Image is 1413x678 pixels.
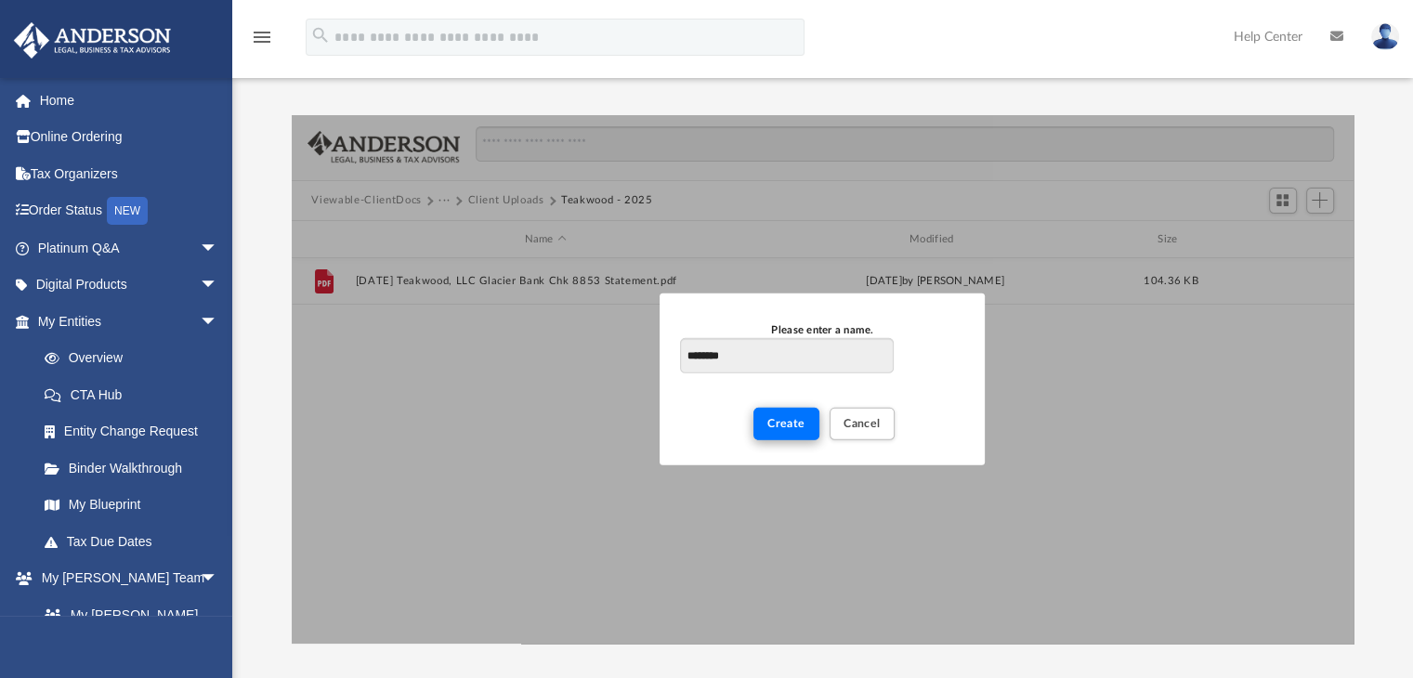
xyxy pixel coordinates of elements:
[13,155,246,192] a: Tax Organizers
[26,340,246,377] a: Overview
[13,267,246,304] a: Digital Productsarrow_drop_down
[13,192,246,230] a: Order StatusNEW
[8,22,177,59] img: Anderson Advisors Platinum Portal
[767,418,805,429] span: Create
[13,82,246,119] a: Home
[200,560,237,598] span: arrow_drop_down
[26,413,246,450] a: Entity Change Request
[13,560,237,597] a: My [PERSON_NAME] Teamarrow_drop_down
[753,408,819,440] button: Create
[251,35,273,48] a: menu
[830,408,895,440] button: Cancel
[26,376,246,413] a: CTA Hub
[13,229,246,267] a: Platinum Q&Aarrow_drop_down
[107,197,148,225] div: NEW
[13,119,246,156] a: Online Ordering
[200,303,237,341] span: arrow_drop_down
[680,321,964,338] div: Please enter a name.
[310,25,331,46] i: search
[13,303,246,340] a: My Entitiesarrow_drop_down
[26,596,228,656] a: My [PERSON_NAME] Team
[660,293,985,464] div: New Folder
[200,229,237,267] span: arrow_drop_down
[251,26,273,48] i: menu
[26,450,246,487] a: Binder Walkthrough
[26,523,246,560] a: Tax Due Dates
[26,487,237,524] a: My Blueprint
[200,267,237,305] span: arrow_drop_down
[844,418,881,429] span: Cancel
[680,338,893,373] input: Please enter a name.
[1371,23,1399,50] img: User Pic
